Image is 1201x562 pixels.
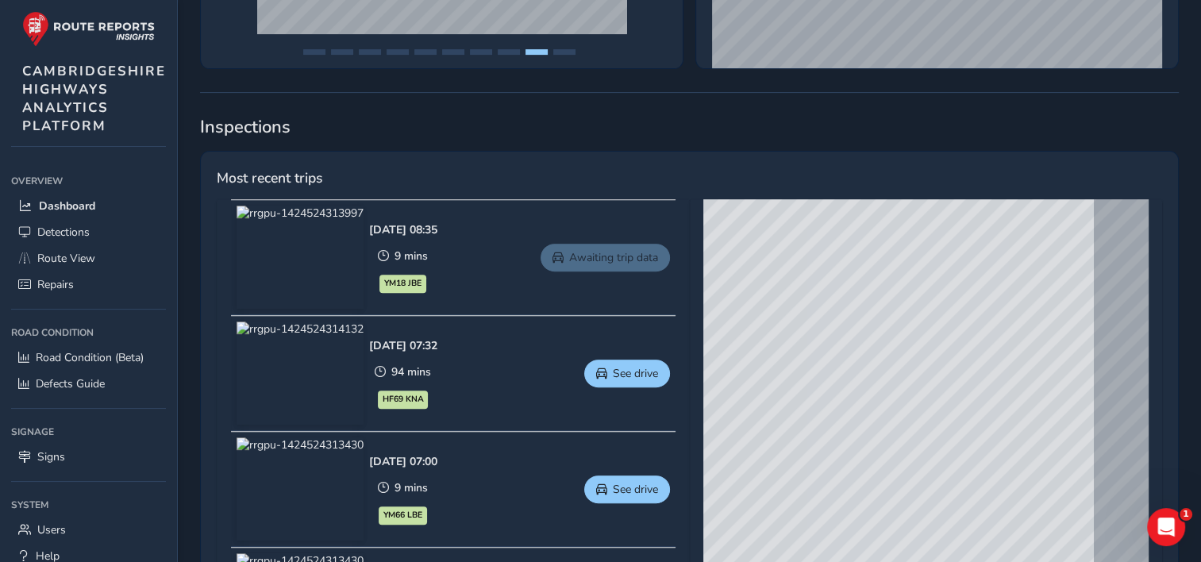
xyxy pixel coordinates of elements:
[553,49,575,55] button: Page 10
[237,321,364,425] img: rrgpu-1424524314132
[470,49,492,55] button: Page 7
[11,517,166,543] a: Users
[584,475,670,503] button: See drive
[37,277,74,292] span: Repairs
[237,206,364,309] img: rrgpu-1424524313997
[11,321,166,345] div: Road Condition
[11,444,166,470] a: Signs
[395,480,428,495] span: 9 mins
[414,49,437,55] button: Page 5
[37,251,95,266] span: Route View
[541,244,670,271] a: Awaiting trip data
[11,245,166,271] a: Route View
[200,115,1179,139] span: Inspections
[384,277,422,290] span: YM18 JBE
[1180,508,1192,521] span: 1
[36,350,144,365] span: Road Condition (Beta)
[1147,508,1185,546] iframe: Intercom live chat
[383,509,422,522] span: YM66 LBE
[387,49,409,55] button: Page 4
[11,271,166,298] a: Repairs
[11,169,166,193] div: Overview
[525,49,548,55] button: Page 9
[39,198,95,214] span: Dashboard
[11,493,166,517] div: System
[11,371,166,397] a: Defects Guide
[331,49,353,55] button: Page 2
[303,49,325,55] button: Page 1
[237,437,364,541] img: rrgpu-1424524313430
[584,360,670,387] button: See drive
[369,222,437,237] div: [DATE] 08:35
[11,420,166,444] div: Signage
[37,449,65,464] span: Signs
[369,338,437,353] div: [DATE] 07:32
[11,193,166,219] a: Dashboard
[498,49,520,55] button: Page 8
[359,49,381,55] button: Page 3
[442,49,464,55] button: Page 6
[383,393,424,406] span: HF69 KNA
[395,248,428,264] span: 9 mins
[11,219,166,245] a: Detections
[37,522,66,537] span: Users
[613,366,658,381] span: See drive
[613,482,658,497] span: See drive
[217,167,322,188] span: Most recent trips
[22,62,166,135] span: CAMBRIDGESHIRE HIGHWAYS ANALYTICS PLATFORM
[22,11,155,47] img: rr logo
[37,225,90,240] span: Detections
[11,345,166,371] a: Road Condition (Beta)
[369,454,437,469] div: [DATE] 07:00
[391,364,431,379] span: 94 mins
[36,376,105,391] span: Defects Guide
